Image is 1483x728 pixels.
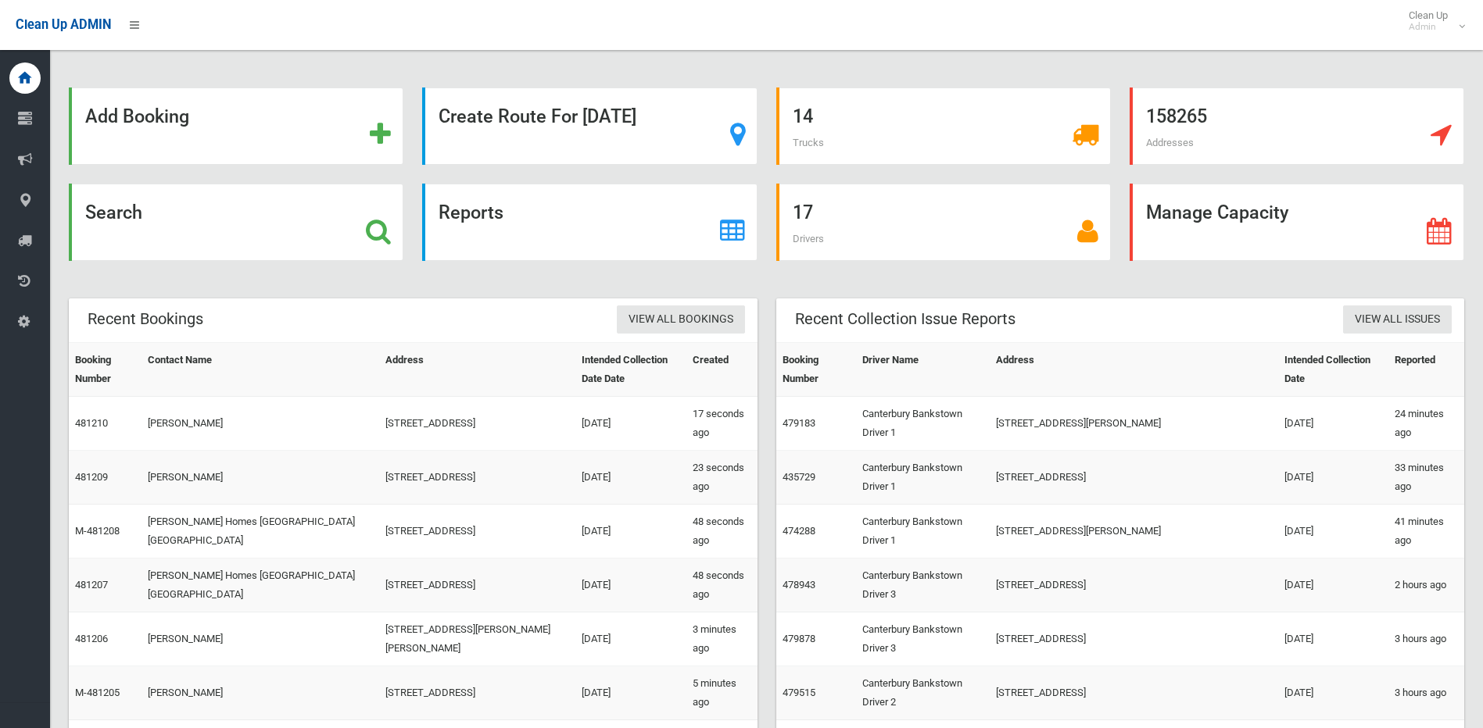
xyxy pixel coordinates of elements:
[1388,558,1464,612] td: 2 hours ago
[783,525,815,537] a: 474288
[856,612,990,666] td: Canterbury Bankstown Driver 3
[75,525,120,537] a: M-481208
[793,202,813,223] strong: 17
[990,397,1278,451] td: [STREET_ADDRESS][PERSON_NAME]
[85,202,142,223] strong: Search
[1278,451,1388,505] td: [DATE]
[617,305,745,334] a: View All Bookings
[1146,105,1207,127] strong: 158265
[783,633,815,644] a: 479878
[990,612,1278,666] td: [STREET_ADDRESS]
[776,343,857,397] th: Booking Number
[379,666,575,720] td: [STREET_ADDRESS]
[379,612,575,666] td: [STREET_ADDRESS][PERSON_NAME][PERSON_NAME]
[686,343,758,397] th: Created
[783,687,815,698] a: 479515
[422,87,757,165] a: Create Route For [DATE]
[1278,612,1388,666] td: [DATE]
[69,343,141,397] th: Booking Number
[990,558,1278,612] td: [STREET_ADDRESS]
[69,87,403,165] a: Add Booking
[85,105,189,127] strong: Add Booking
[990,505,1278,558] td: [STREET_ADDRESS][PERSON_NAME]
[793,233,824,244] span: Drivers
[575,666,686,720] td: [DATE]
[141,505,380,558] td: [PERSON_NAME] Homes [GEOGRAPHIC_DATA] [GEOGRAPHIC_DATA]
[1401,9,1463,33] span: Clean Up
[856,505,990,558] td: Canterbury Bankstown Driver 1
[1388,505,1464,558] td: 41 minutes ago
[439,105,636,127] strong: Create Route For [DATE]
[1130,87,1464,165] a: 158265 Addresses
[379,451,575,505] td: [STREET_ADDRESS]
[575,343,686,397] th: Intended Collection Date Date
[141,451,380,505] td: [PERSON_NAME]
[856,397,990,451] td: Canterbury Bankstown Driver 1
[776,304,1034,334] header: Recent Collection Issue Reports
[1409,21,1448,33] small: Admin
[686,558,758,612] td: 48 seconds ago
[990,451,1278,505] td: [STREET_ADDRESS]
[686,666,758,720] td: 5 minutes ago
[856,666,990,720] td: Canterbury Bankstown Driver 2
[1278,666,1388,720] td: [DATE]
[69,304,222,334] header: Recent Bookings
[990,666,1278,720] td: [STREET_ADDRESS]
[686,397,758,451] td: 17 seconds ago
[783,471,815,483] a: 435729
[686,612,758,666] td: 3 minutes ago
[1146,137,1194,148] span: Addresses
[141,666,380,720] td: [PERSON_NAME]
[141,343,380,397] th: Contact Name
[776,184,1111,261] a: 17 Drivers
[1278,343,1388,397] th: Intended Collection Date
[141,612,380,666] td: [PERSON_NAME]
[1388,343,1464,397] th: Reported
[379,558,575,612] td: [STREET_ADDRESS]
[990,343,1278,397] th: Address
[686,505,758,558] td: 48 seconds ago
[575,505,686,558] td: [DATE]
[856,343,990,397] th: Driver Name
[856,451,990,505] td: Canterbury Bankstown Driver 1
[856,558,990,612] td: Canterbury Bankstown Driver 3
[379,505,575,558] td: [STREET_ADDRESS]
[141,558,380,612] td: [PERSON_NAME] Homes [GEOGRAPHIC_DATA] [GEOGRAPHIC_DATA]
[575,451,686,505] td: [DATE]
[793,137,824,148] span: Trucks
[1278,505,1388,558] td: [DATE]
[776,87,1111,165] a: 14 Trucks
[1388,612,1464,666] td: 3 hours ago
[1388,666,1464,720] td: 3 hours ago
[1388,451,1464,505] td: 33 minutes ago
[783,579,815,591] a: 478943
[75,417,108,429] a: 481210
[575,397,686,451] td: [DATE]
[379,343,575,397] th: Address
[422,184,757,261] a: Reports
[1343,305,1452,334] a: View All Issues
[1278,558,1388,612] td: [DATE]
[75,687,120,698] a: M-481205
[783,417,815,429] a: 479183
[379,397,575,451] td: [STREET_ADDRESS]
[793,105,813,127] strong: 14
[575,612,686,666] td: [DATE]
[141,397,380,451] td: [PERSON_NAME]
[75,471,108,483] a: 481209
[1388,397,1464,451] td: 24 minutes ago
[1146,202,1288,223] strong: Manage Capacity
[1130,184,1464,261] a: Manage Capacity
[69,184,403,261] a: Search
[686,451,758,505] td: 23 seconds ago
[75,633,108,644] a: 481206
[575,558,686,612] td: [DATE]
[1278,397,1388,451] td: [DATE]
[439,202,503,223] strong: Reports
[75,579,108,591] a: 481207
[16,17,111,32] span: Clean Up ADMIN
